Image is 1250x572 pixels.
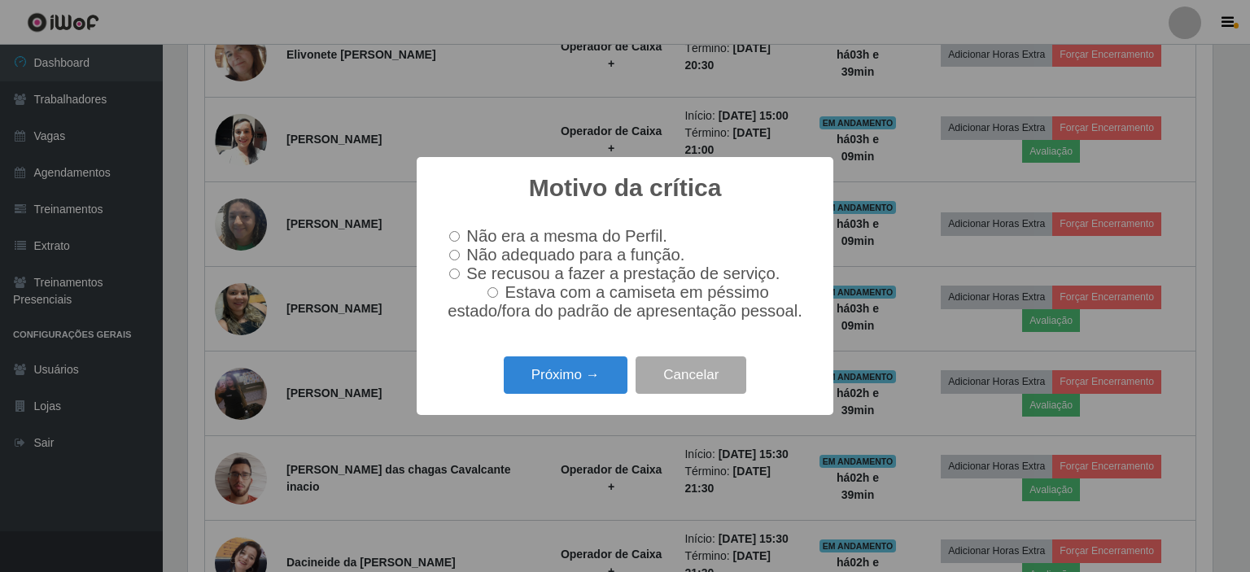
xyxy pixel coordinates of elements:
[449,231,460,242] input: Não era a mesma do Perfil.
[487,287,498,298] input: Estava com a camiseta em péssimo estado/fora do padrão de apresentação pessoal.
[466,227,667,245] span: Não era a mesma do Perfil.
[449,269,460,279] input: Se recusou a fazer a prestação de serviço.
[466,264,780,282] span: Se recusou a fazer a prestação de serviço.
[449,250,460,260] input: Não adequado para a função.
[636,356,746,395] button: Cancelar
[466,246,684,264] span: Não adequado para a função.
[504,356,627,395] button: Próximo →
[448,283,802,320] span: Estava com a camiseta em péssimo estado/fora do padrão de apresentação pessoal.
[529,173,722,203] h2: Motivo da crítica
